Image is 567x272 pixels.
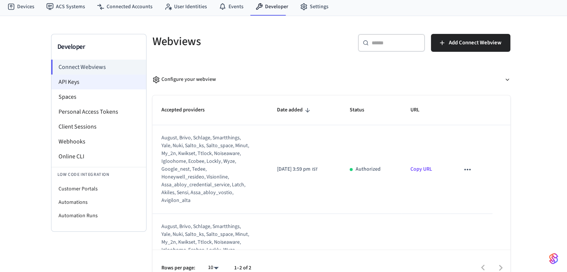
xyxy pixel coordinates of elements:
[51,89,146,104] li: Spaces
[51,167,146,182] li: Low Code Integration
[51,60,146,75] li: Connect Webviews
[449,38,501,48] span: Add Connect Webview
[51,209,146,222] li: Automation Runs
[51,119,146,134] li: Client Sessions
[312,166,318,173] span: IST
[356,165,381,173] p: Authorized
[277,165,311,173] span: [DATE] 3:59 pm
[51,134,146,149] li: Webhooks
[234,264,251,272] p: 1–2 of 2
[350,104,374,116] span: Status
[51,75,146,89] li: API Keys
[51,196,146,209] li: Automations
[277,165,318,173] div: Asia/Calcutta
[161,134,249,205] div: august, brivo, schlage, smartthings, yale, nuki, salto_ks, salto_space, minut, my_2n, kwikset, tt...
[152,70,510,89] button: Configure your webview
[549,253,558,265] img: SeamLogoGradient.69752ec5.svg
[277,104,312,116] span: Date added
[161,104,214,116] span: Accepted providers
[51,182,146,196] li: Customer Portals
[431,34,510,52] button: Add Connect Webview
[161,264,195,272] p: Rows per page:
[410,165,432,173] a: Copy URL
[152,34,327,49] h5: Webviews
[51,149,146,164] li: Online CLI
[152,76,216,83] div: Configure your webview
[51,104,146,119] li: Personal Access Tokens
[57,42,140,52] h3: Developer
[410,104,429,116] span: URL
